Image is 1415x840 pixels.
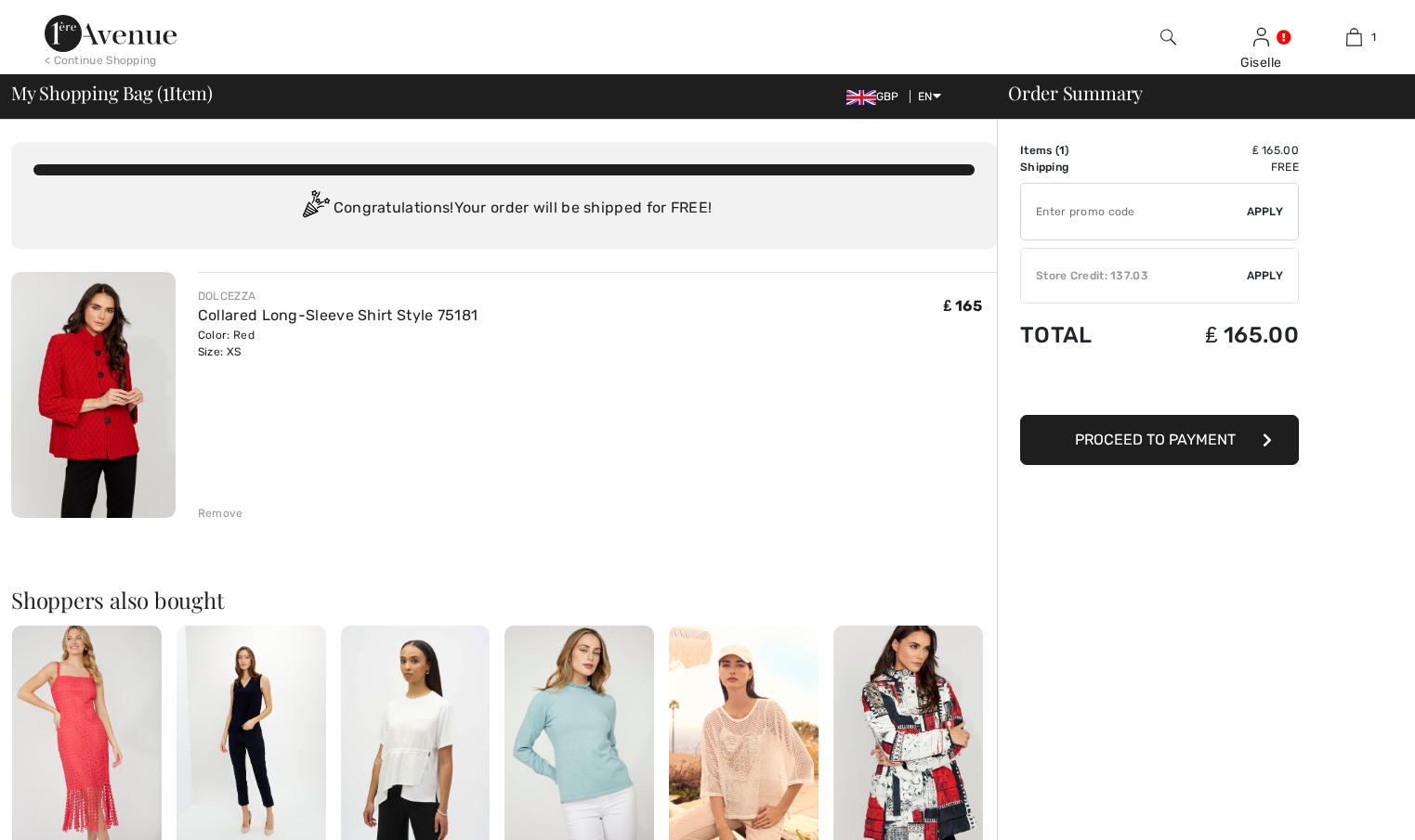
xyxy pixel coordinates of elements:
div: < Continue Shopping [45,52,157,69]
img: 1ère Avenue [45,15,177,52]
button: Proceed to Payment [1020,415,1299,465]
td: Total [1020,304,1141,367]
a: 1 [1308,26,1399,48]
div: Store Credit: 137.03 [1021,267,1247,284]
span: Apply [1247,203,1284,220]
div: DOLCEZZA [198,288,478,304]
div: Color: Red Size: XS [198,327,478,360]
a: Collared Long-Sleeve Shirt Style 75181 [198,306,478,324]
input: Promo code [1021,184,1247,239]
td: ₤ 165.00 [1141,304,1299,367]
img: My Bag [1346,26,1362,48]
span: ₤ 165 [944,297,982,315]
h2: Shoppers also bought [11,588,997,611]
a: Sign In [1253,28,1269,45]
span: Apply [1247,267,1284,284]
span: Proceed to Payment [1075,431,1236,448]
img: UK Pound [846,90,876,105]
td: Items ( ) [1020,142,1141,159]
td: Shipping [1020,159,1141,175]
td: Free [1141,159,1299,175]
iframe: PayPal [1020,367,1299,408]
span: GBP [846,90,907,103]
div: Remove [198,505,243,522]
span: 1 [1059,144,1065,157]
img: search the website [1160,26,1176,48]
div: Order Summary [986,84,1404,102]
span: 1 [1371,29,1376,45]
span: 1 [163,79,169,103]
span: EN [918,90,941,103]
img: My Info [1253,26,1269,48]
div: Congratulations! Your order will be shipped for FREE! [33,190,975,227]
div: Giselle [1215,53,1306,72]
td: ₤ 165.00 [1141,142,1299,159]
img: Congratulation2.svg [296,190,334,227]
img: Collared Long-Sleeve Shirt Style 75181 [11,272,176,518]
span: My Shopping Bag ( Item) [11,84,213,102]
